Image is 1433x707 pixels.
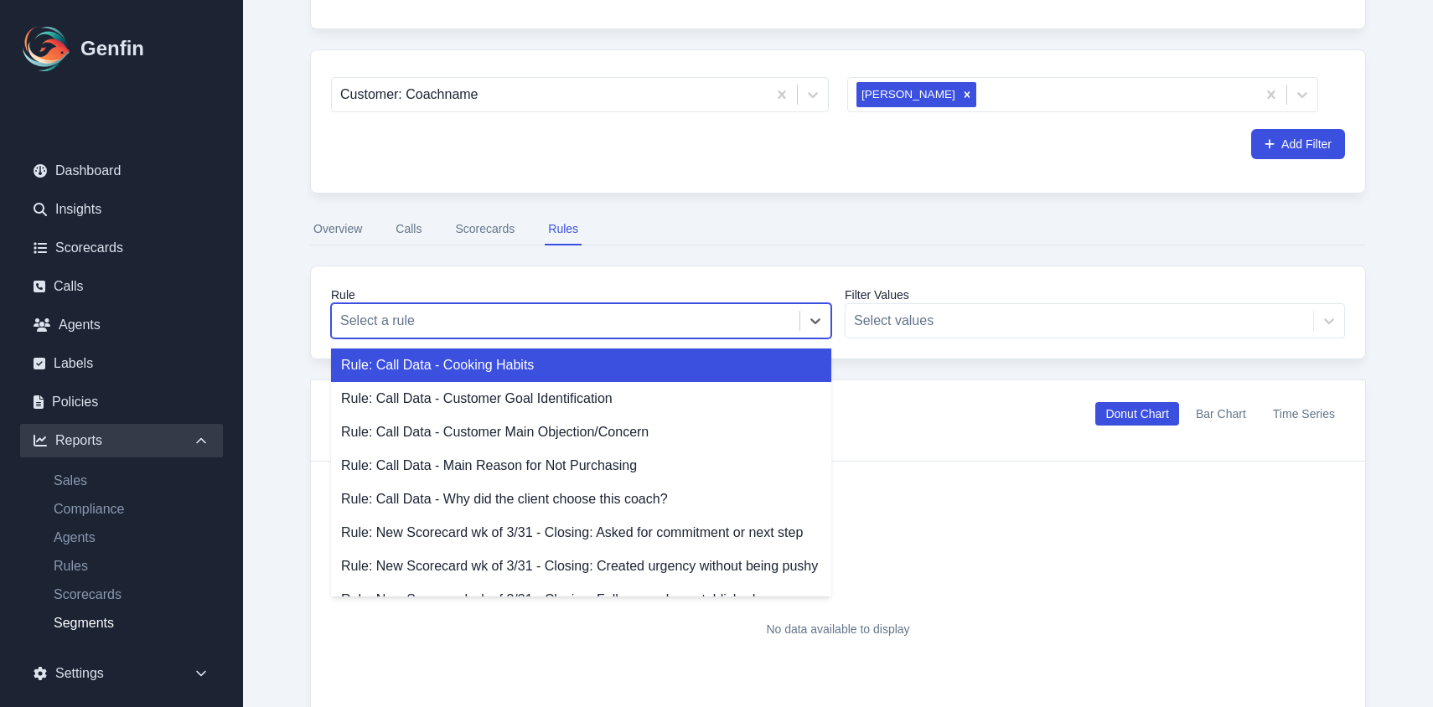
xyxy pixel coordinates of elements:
[845,286,1345,303] label: Filter Values
[310,214,365,245] button: Overview
[766,621,909,637] p: No data available to display
[331,382,831,415] div: Rule: Call Data - Customer Goal Identification
[40,585,223,605] a: Scorecards
[40,613,223,633] a: Segments
[392,214,425,245] button: Calls
[20,22,74,75] img: Logo
[1095,402,1178,426] button: Donut Chart
[958,82,976,107] div: Remove Taliyah Dozier
[20,657,223,690] div: Settings
[331,286,831,303] label: Rule
[331,348,831,382] div: Rule: Call Data - Cooking Habits
[1186,402,1256,426] button: Bar Chart
[20,154,223,188] a: Dashboard
[856,82,958,107] div: [PERSON_NAME]
[40,556,223,576] a: Rules
[20,308,223,342] a: Agents
[20,193,223,226] a: Insights
[331,449,831,483] div: Rule: Call Data - Main Reason for Not Purchasing
[331,550,831,583] div: Rule: New Scorecard wk of 3/31 - Closing: Created urgency without being pushy
[40,471,223,491] a: Sales
[452,214,518,245] button: Scorecards
[20,347,223,380] a: Labels
[331,516,831,550] div: Rule: New Scorecard wk of 3/31 - Closing: Asked for commitment or next step
[1263,402,1345,426] button: Time Series
[80,35,144,62] h1: Genfin
[331,583,831,617] div: Rule: New Scorecard wk of 3/31 - Closing: Follow-up plan established
[20,424,223,457] div: Reports
[1251,129,1345,159] button: Add Filter
[545,214,582,245] button: Rules
[40,499,223,519] a: Compliance
[40,528,223,548] a: Agents
[331,415,831,449] div: Rule: Call Data - Customer Main Objection/Concern
[20,270,223,303] a: Calls
[20,231,223,265] a: Scorecards
[331,483,831,516] div: Rule: Call Data - Why did the client choose this coach?
[20,385,223,419] a: Policies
